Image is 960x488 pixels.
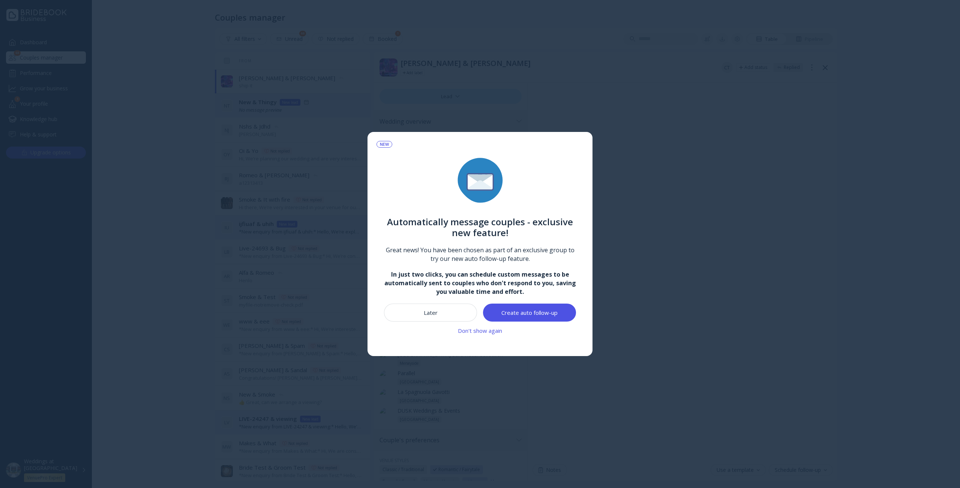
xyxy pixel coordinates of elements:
button: Later [384,304,477,322]
button: Create auto follow-up [483,304,576,322]
div: NEW [380,141,389,148]
b: In just two clicks, you can schedule custom messages to be automatically sent to couples who don'... [384,270,576,296]
div: Later [424,310,438,316]
button: Don't show again [458,322,502,340]
div: Don't show again [458,328,502,334]
h4: Automatically message couples - exclusive new feature! [384,217,576,238]
div: Create auto follow-up [501,310,558,316]
div: Great news! You have been chosen as part of an exclusive group to try our new auto follow-up feat... [384,246,576,263]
